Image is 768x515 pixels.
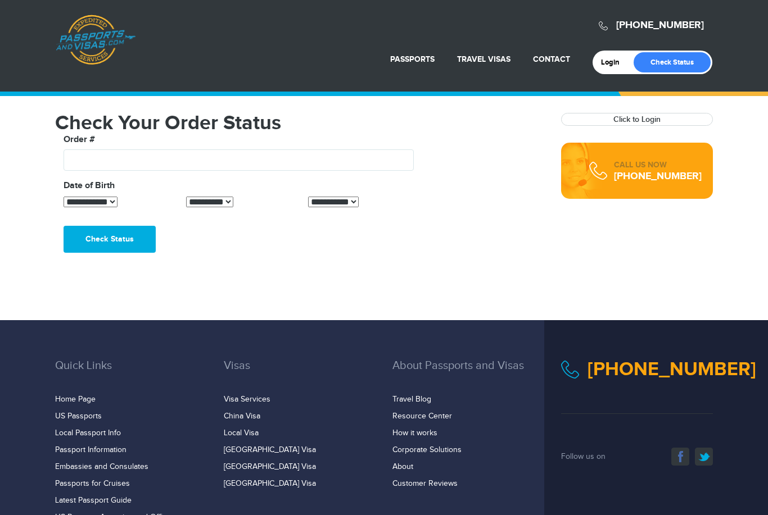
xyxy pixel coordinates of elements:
[613,115,661,124] a: Click to Login
[64,179,115,193] label: Date of Birth
[64,226,156,253] button: Check Status
[224,412,260,421] a: China Visa
[224,462,316,471] a: [GEOGRAPHIC_DATA] Visa
[55,462,148,471] a: Embassies and Consulates
[392,445,462,454] a: Corporate Solutions
[695,448,713,466] a: twitter
[392,359,544,389] h3: About Passports and Visas
[55,496,132,505] a: Latest Passport Guide
[55,359,207,389] h3: Quick Links
[392,412,452,421] a: Resource Center
[55,412,102,421] a: US Passports
[224,429,259,437] a: Local Visa
[392,395,431,404] a: Travel Blog
[616,19,704,31] a: [PHONE_NUMBER]
[671,448,689,466] a: facebook
[588,358,756,381] a: [PHONE_NUMBER]
[457,54,511,64] a: Travel Visas
[55,395,96,404] a: Home Page
[55,479,130,488] a: Passports for Cruises
[614,170,702,183] a: [PHONE_NUMBER]
[224,359,376,389] h3: Visas
[561,452,606,461] span: Follow us on
[392,479,458,488] a: Customer Reviews
[390,54,435,64] a: Passports
[601,58,627,67] a: Login
[56,15,135,65] a: Passports & [DOMAIN_NAME]
[55,445,127,454] a: Passport Information
[392,429,437,437] a: How it works
[533,54,570,64] a: Contact
[224,445,316,454] a: [GEOGRAPHIC_DATA] Visa
[55,113,544,133] h1: Check Your Order Status
[55,429,121,437] a: Local Passport Info
[634,52,711,72] a: Check Status
[224,395,270,404] a: Visa Services
[64,133,95,147] label: Order #
[614,159,702,171] div: CALL US NOW
[392,462,413,471] a: About
[224,479,316,488] a: [GEOGRAPHIC_DATA] Visa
